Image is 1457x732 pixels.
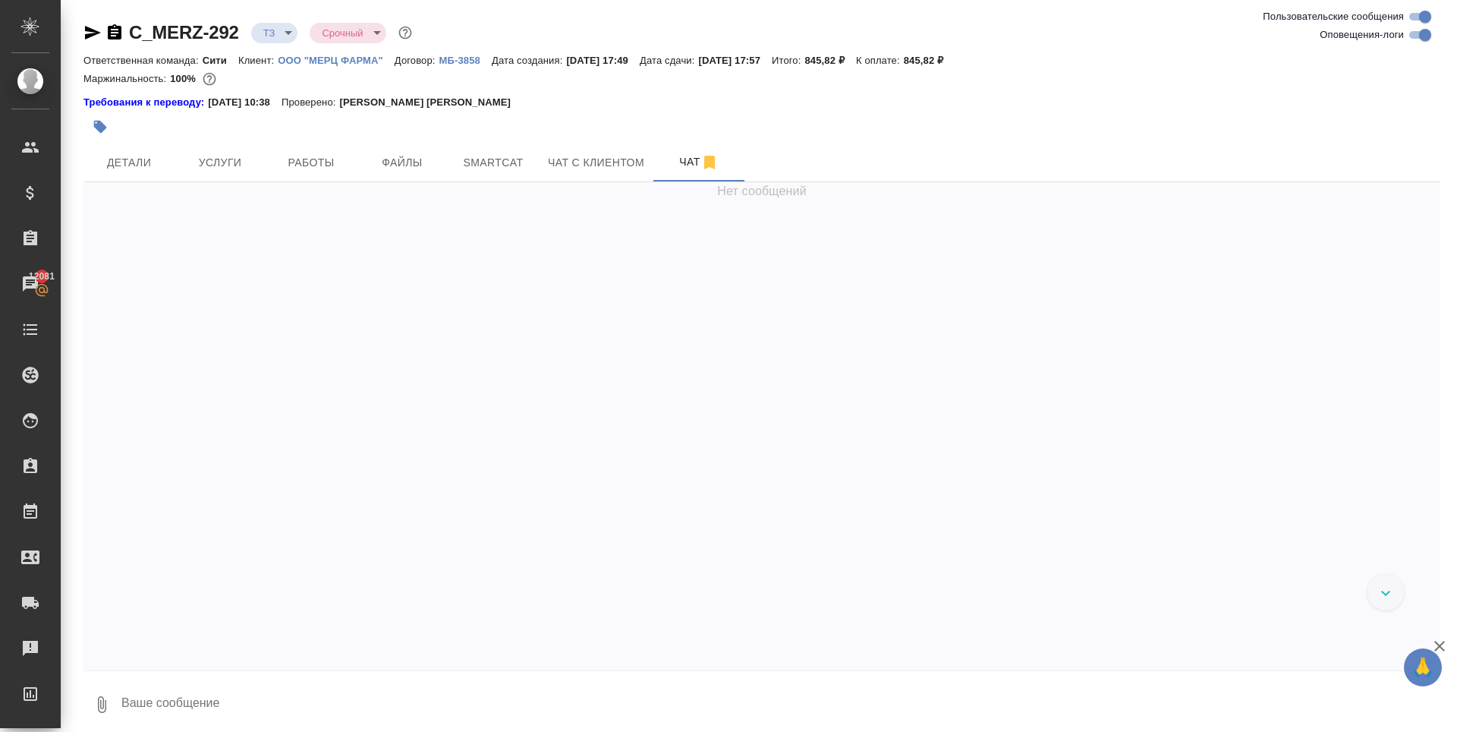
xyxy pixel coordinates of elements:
span: Нет сообщений [717,182,807,200]
p: Ответственная команда: [83,55,203,66]
span: Работы [275,153,348,172]
button: Доп статусы указывают на важность/срочность заказа [395,23,415,43]
button: 0.00 RUB; [200,69,219,89]
div: ТЗ [310,23,385,43]
p: 845,82 ₽ [904,55,955,66]
span: Smartcat [457,153,530,172]
p: Договор: [395,55,439,66]
span: Услуги [184,153,256,172]
p: МБ-3858 [439,55,492,66]
a: 12081 [4,265,57,303]
p: [PERSON_NAME] [PERSON_NAME] [339,95,522,110]
p: К оплате: [856,55,904,66]
p: Проверено: [282,95,340,110]
p: [DATE] 17:49 [566,55,640,66]
button: Добавить тэг [83,110,117,144]
p: 100% [170,73,200,84]
p: Дата создания: [492,55,566,66]
div: Нажми, чтобы открыть папку с инструкцией [83,95,208,110]
p: ООО "МЕРЦ ФАРМА" [278,55,395,66]
button: Скопировать ссылку для ЯМессенджера [83,24,102,42]
p: Клиент: [238,55,278,66]
p: Итого: [772,55,804,66]
button: ТЗ [259,27,280,39]
svg: Отписаться [700,153,719,172]
span: 12081 [20,269,64,284]
span: Пользовательские сообщения [1263,9,1404,24]
span: Чат [662,153,735,172]
p: [DATE] 17:57 [698,55,772,66]
p: Сити [203,55,238,66]
button: Скопировать ссылку [105,24,124,42]
div: ТЗ [251,23,298,43]
p: Маржинальность: [83,73,170,84]
a: МБ-3858 [439,53,492,66]
span: Оповещения-логи [1320,27,1404,43]
p: Дата сдачи: [640,55,698,66]
span: Файлы [366,153,439,172]
p: [DATE] 10:38 [208,95,282,110]
button: 🙏 [1404,648,1442,686]
a: ООО "МЕРЦ ФАРМА" [278,53,395,66]
span: 🙏 [1410,652,1436,683]
span: Чат с клиентом [548,153,644,172]
span: Детали [93,153,165,172]
a: Требования к переводу: [83,95,208,110]
button: Срочный [317,27,367,39]
a: C_MERZ-292 [129,22,239,43]
p: 845,82 ₽ [804,55,856,66]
